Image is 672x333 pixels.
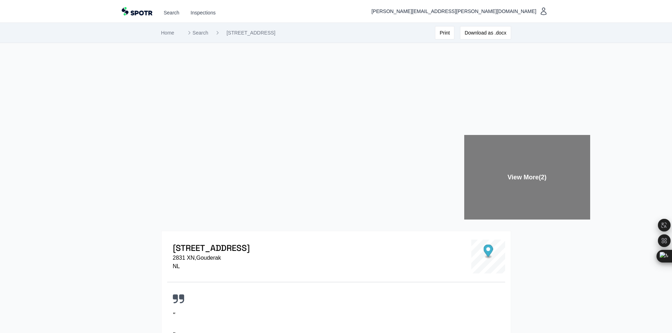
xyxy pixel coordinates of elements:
[186,29,208,36] a: Search
[173,262,250,271] p: NL
[337,135,463,220] img: 6f5ad026b148901b4a0f05bb3e5a31ac.webp
[82,49,335,220] img: Large
[190,9,216,16] a: Inspections
[460,26,511,39] button: Download as .docx
[173,242,250,254] h1: [STREET_ADDRESS]
[164,9,179,16] a: Search
[435,26,454,39] button: Print
[371,7,539,16] span: [PERSON_NAME][EMAIL_ADDRESS][PERSON_NAME][DOMAIN_NAME]
[464,135,590,220] div: View More (2)
[156,23,281,43] nav: Breadcrumb
[173,254,250,262] p: 2831 XN , Gouderak
[464,49,590,134] img: 0049a5dc9f31b7374166cd85220e0079.webp
[161,30,174,36] a: Home
[226,29,275,36] a: [STREET_ADDRESS]
[337,49,463,134] img: 10f9eba351de5d9c67a3714dd042aaf5.webp
[369,4,551,18] button: [PERSON_NAME][EMAIL_ADDRESS][PERSON_NAME][DOMAIN_NAME]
